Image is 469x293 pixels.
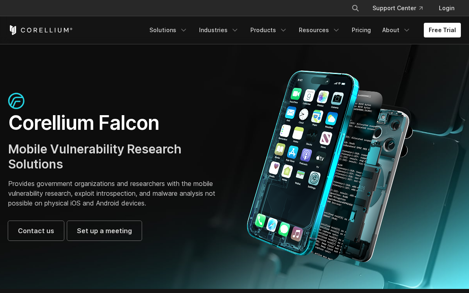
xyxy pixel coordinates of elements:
div: Navigation Menu [145,23,461,37]
h1: Corellium Falcon [8,111,226,135]
a: Solutions [145,23,193,37]
a: Corellium Home [8,25,73,35]
a: Contact us [8,221,64,241]
a: Resources [294,23,345,37]
span: Mobile Vulnerability Research Solutions [8,142,182,172]
a: Industries [194,23,244,37]
p: Provides government organizations and researchers with the mobile vulnerability research, exploit... [8,179,226,208]
span: Contact us [18,226,54,236]
a: Set up a meeting [67,221,142,241]
img: Corellium_Falcon Hero 1 [243,70,418,263]
span: Set up a meeting [77,226,132,236]
a: Free Trial [424,23,461,37]
a: Login [432,1,461,15]
a: Products [245,23,292,37]
a: About [377,23,416,37]
a: Pricing [347,23,376,37]
a: Support Center [366,1,429,15]
button: Search [348,1,363,15]
div: Navigation Menu [342,1,461,15]
img: falcon-icon [8,93,24,109]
